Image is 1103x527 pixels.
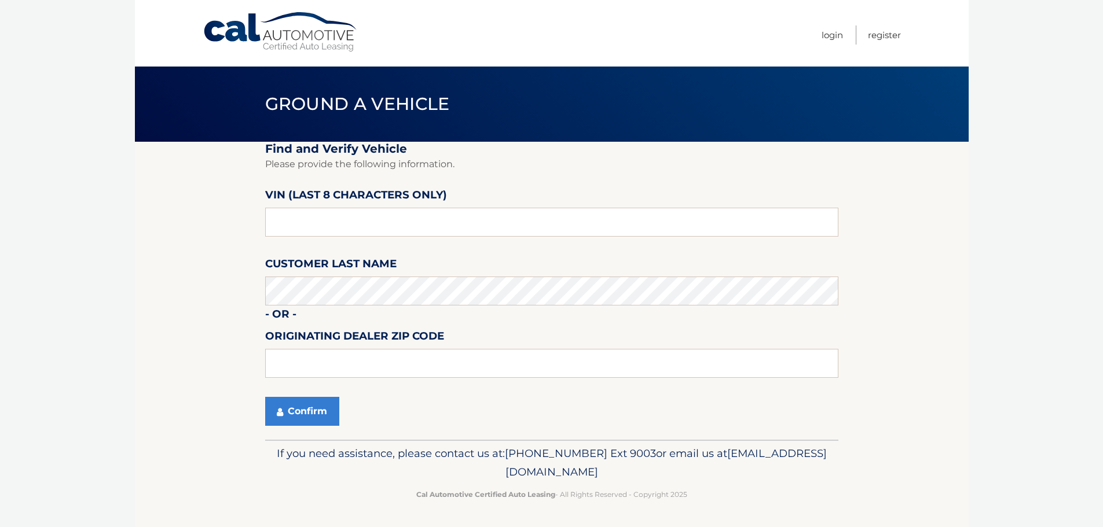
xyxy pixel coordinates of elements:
[203,12,359,53] a: Cal Automotive
[273,444,831,481] p: If you need assistance, please contact us at: or email us at
[868,25,901,45] a: Register
[273,488,831,500] p: - All Rights Reserved - Copyright 2025
[265,142,838,156] h2: Find and Verify Vehicle
[265,397,339,426] button: Confirm
[822,25,843,45] a: Login
[416,490,555,499] strong: Cal Automotive Certified Auto Leasing
[265,156,838,172] p: Please provide the following information.
[265,255,397,277] label: Customer Last Name
[265,93,450,115] span: Ground a Vehicle
[265,327,444,349] label: Originating Dealer Zip Code
[265,186,447,208] label: VIN (last 8 characters only)
[505,447,656,460] span: [PHONE_NUMBER] Ext 9003
[265,305,296,327] label: - or -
